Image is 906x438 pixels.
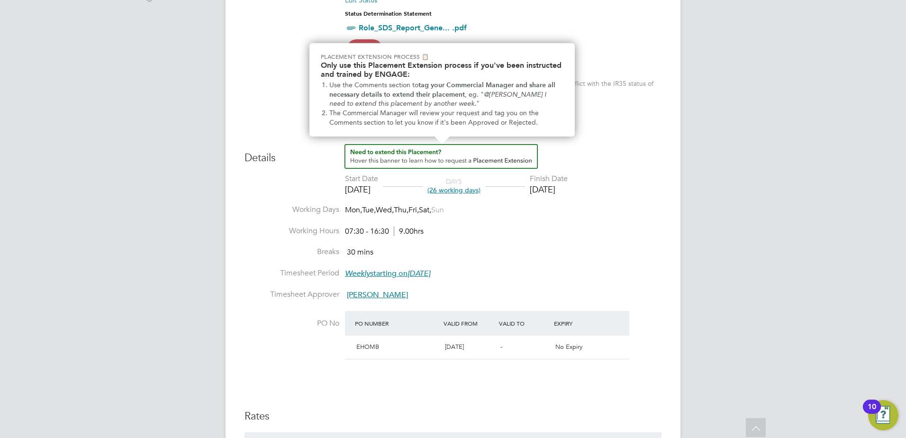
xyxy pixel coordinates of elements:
span: Fri, [408,205,419,215]
em: [DATE] [408,269,430,278]
div: DAYS [423,177,485,194]
div: Expiry [552,315,607,332]
strong: tag your Commercial Manager and share all necessary details to extend their placement [329,81,557,99]
div: Valid From [441,315,497,332]
li: The Commercial Manager will review your request and tag you on the Comments section to let you kn... [329,109,563,127]
span: Thu, [394,205,408,215]
strong: Status Determination Statement [345,10,432,17]
button: Open Resource Center, 10 new notifications [868,400,898,430]
h3: Rates [245,410,661,423]
em: @[PERSON_NAME] I need to extend this placement by another week. [329,91,548,108]
div: Finish Date [530,174,568,184]
div: Valid To [497,315,552,332]
label: Working Hours [245,226,339,236]
label: PO No [245,319,339,328]
div: [DATE] [345,184,378,195]
label: Breaks [245,247,339,257]
span: Use the Comments section to [329,81,418,89]
label: IR35 Risk [245,44,339,54]
div: 07:30 - 16:30 [345,227,424,237]
span: , eg. " [465,91,484,99]
span: Sat, [419,205,431,215]
label: Working Days [245,205,339,215]
span: [DATE] [445,343,464,351]
span: Tue, [362,205,376,215]
span: " [476,100,480,108]
span: Mon, [345,205,362,215]
span: - [500,343,502,351]
div: Need to extend this Placement? Hover this banner. [309,43,575,137]
span: EHOMB [356,343,379,351]
button: How to extend a Placement? [344,144,538,169]
div: PO Number [353,315,441,332]
span: Wed, [376,205,394,215]
span: starting on [345,269,430,278]
span: (26 working days) [427,186,480,194]
h3: Details [245,144,661,165]
span: 30 mins [347,248,373,257]
a: Role_SDS_Report_Gene... .pdf [359,23,467,32]
label: Timesheet Period [245,268,339,278]
span: Sun [431,205,444,215]
em: Weekly [345,269,370,278]
span: High [347,39,382,58]
div: 10 [868,407,876,419]
p: Placement Extension Process 📋 [321,53,563,61]
span: 9.00hrs [394,227,424,236]
span: [PERSON_NAME] [347,290,408,300]
h2: Only use this Placement Extension process if you've been instructed and trained by ENGAGE: [321,61,563,79]
div: Start Date [345,174,378,184]
span: No Expiry [555,343,582,351]
div: [DATE] [530,184,568,195]
label: Timesheet Approver [245,290,339,300]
